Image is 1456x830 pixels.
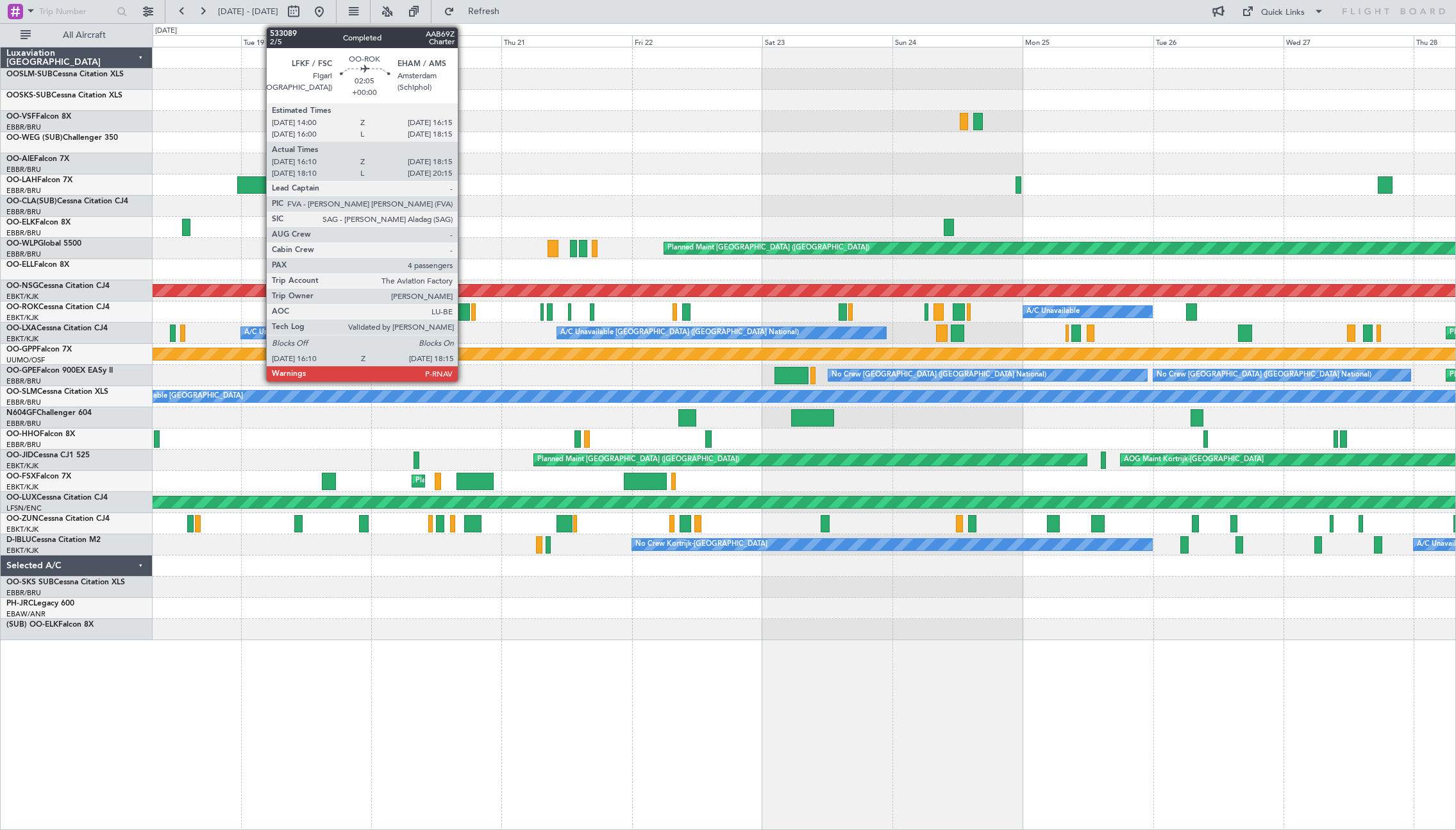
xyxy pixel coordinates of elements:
span: Refresh [457,7,511,16]
a: OO-AIEFalcon 7X [6,155,69,163]
span: OO-GPP [6,346,37,353]
a: EBBR/BRU [6,123,41,132]
div: No Crew [GEOGRAPHIC_DATA] ([GEOGRAPHIC_DATA] National) [1157,366,1371,385]
a: OO-CLA(SUB)Cessna Citation CJ4 [6,198,128,205]
span: OO-ELL [6,261,34,269]
span: OO-CLA(SUB) [6,198,57,205]
a: EBKT/KJK [6,546,38,555]
div: A/C Unavailable [GEOGRAPHIC_DATA] ([GEOGRAPHIC_DATA] National) [244,323,483,343]
div: [DATE] [155,26,177,37]
a: (SUB) OO-ELKFalcon 8X [6,621,94,629]
div: A/C Unavailable [1026,302,1080,321]
a: OO-ZUNCessna Citation CJ4 [6,515,110,523]
a: OO-GPEFalcon 900EX EASy II [6,367,113,375]
a: OO-VSFFalcon 8X [6,113,71,121]
div: Planned Maint [GEOGRAPHIC_DATA] ([GEOGRAPHIC_DATA]) [537,450,739,470]
a: OO-ELLFalcon 8X [6,261,69,269]
div: Planned Maint [GEOGRAPHIC_DATA] ([GEOGRAPHIC_DATA]) [667,239,869,258]
div: Tue 26 [1153,35,1284,47]
a: OO-SLMCessna Citation XLS [6,388,108,396]
div: Tue 19 [241,35,371,47]
div: A/C Unavailable [GEOGRAPHIC_DATA] [114,387,243,406]
a: OO-ROKCessna Citation CJ4 [6,303,110,311]
a: OO-LXACessna Citation CJ4 [6,325,108,332]
a: PH-JRCLegacy 600 [6,600,74,607]
div: AOG Maint Kortrijk-[GEOGRAPHIC_DATA] [1124,450,1264,470]
span: D-IBLU [6,536,31,544]
div: No Crew Kortrijk-[GEOGRAPHIC_DATA] [635,535,767,554]
span: (SUB) OO-ELK [6,621,58,629]
a: LFSN/ENC [6,504,42,513]
button: Quick Links [1235,1,1330,22]
span: OO-WLP [6,240,38,248]
a: OO-ELKFalcon 8X [6,219,71,226]
a: EBKT/KJK [6,461,38,471]
a: EBBR/BRU [6,228,41,238]
a: OO-NSGCessna Citation CJ4 [6,282,110,290]
div: Wed 20 [371,35,501,47]
div: Sun 24 [892,35,1023,47]
a: EBBR/BRU [6,186,41,196]
span: OO-AIE [6,155,34,163]
a: EBBR/BRU [6,207,41,217]
button: All Aircraft [14,25,139,46]
a: EBBR/BRU [6,165,41,174]
div: Mon 18 [111,35,241,47]
a: EBBR/BRU [6,440,41,450]
a: OO-WEG (SUB)Challenger 350 [6,134,118,142]
a: N604GFChallenger 604 [6,409,92,417]
a: OOSKS-SUBCessna Citation XLS [6,92,122,99]
a: OO-LAHFalcon 7X [6,176,72,184]
span: OO-NSG [6,282,38,290]
span: OOSLM-SUB [6,71,53,78]
div: A/C Unavailable [GEOGRAPHIC_DATA] ([GEOGRAPHIC_DATA] National) [560,323,799,343]
span: OO-FSX [6,473,36,480]
div: Planned Maint Kortrijk-[GEOGRAPHIC_DATA] [415,471,565,491]
a: EBBR/BRU [6,377,41,386]
span: OO-ROK [6,303,38,311]
span: OO-SKS SUB [6,579,54,586]
a: OO-LUXCessna Citation CJ4 [6,494,108,502]
a: EBKT/KJK [6,525,38,534]
a: OO-JIDCessna CJ1 525 [6,452,90,459]
span: OO-LUX [6,494,37,502]
a: EBBR/BRU [6,250,41,259]
a: EBKT/KJK [6,334,38,344]
span: OO-ZUN [6,515,38,523]
a: UUMO/OSF [6,355,45,365]
a: OO-FSXFalcon 7X [6,473,71,480]
a: D-IBLUCessna Citation M2 [6,536,101,544]
span: PH-JRC [6,600,33,607]
span: OO-GPE [6,367,37,375]
div: Thu 21 [501,35,632,47]
button: Refresh [438,1,515,22]
a: EBBR/BRU [6,398,41,407]
input: Trip Number [39,2,113,21]
span: OOSKS-SUB [6,92,51,99]
a: OO-HHOFalcon 8X [6,430,75,438]
a: OOSLM-SUBCessna Citation XLS [6,71,124,78]
a: OO-SKS SUBCessna Citation XLS [6,579,125,586]
div: Sat 23 [762,35,892,47]
span: All Aircraft [33,31,135,40]
span: OO-WEG (SUB) [6,134,63,142]
a: EBBR/BRU [6,588,41,598]
div: Mon 25 [1023,35,1153,47]
span: N604GF [6,409,37,417]
span: OO-JID [6,452,33,459]
span: OO-ELK [6,219,35,226]
a: OO-GPPFalcon 7X [6,346,72,353]
a: EBBR/BRU [6,419,41,428]
span: OO-SLM [6,388,37,396]
a: EBAW/ANR [6,609,46,619]
div: Wed 27 [1284,35,1414,47]
div: Quick Links [1261,6,1305,19]
div: Fri 22 [632,35,762,47]
a: EBKT/KJK [6,313,38,323]
div: No Crew [GEOGRAPHIC_DATA] ([GEOGRAPHIC_DATA] National) [832,366,1046,385]
span: OO-LAH [6,176,37,184]
a: EBKT/KJK [6,292,38,301]
span: OO-VSF [6,113,36,121]
a: EBKT/KJK [6,482,38,492]
span: OO-HHO [6,430,40,438]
